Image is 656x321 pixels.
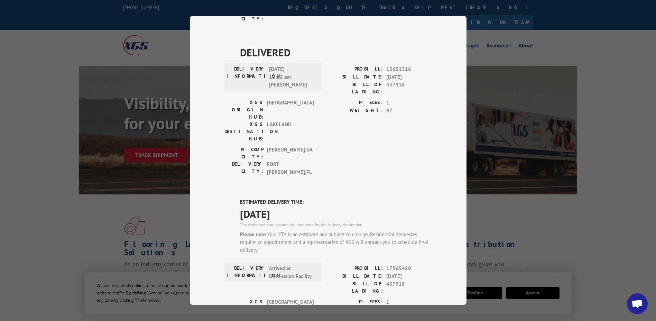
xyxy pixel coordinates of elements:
[240,231,432,254] div: Your ETA is an estimate and subject to change. Residential deliveries require an appointment and ...
[328,99,383,107] label: PIECES:
[386,99,432,107] span: 1
[267,121,314,143] span: LAKELAND
[267,160,314,176] span: FORT [PERSON_NAME] , FL
[227,265,266,280] label: DELIVERY INFORMATION:
[240,231,267,238] strong: Please note:
[328,73,383,81] label: BILL DATE:
[224,146,264,160] label: PICKUP CITY:
[267,298,314,320] span: [GEOGRAPHIC_DATA]
[328,107,383,115] label: WEIGHT:
[240,222,432,228] div: The estimated time is using the time zone for the delivery destination.
[386,65,432,73] span: 13651316
[386,280,432,295] span: 437918
[224,298,264,320] label: XGS ORIGIN HUB:
[240,45,432,60] span: DELIVERED
[224,99,264,121] label: XGS ORIGIN HUB:
[386,107,432,115] span: 97
[224,121,264,143] label: XGS DESTINATION HUB:
[328,280,383,295] label: BILL OF LADING:
[227,65,266,89] label: DELIVERY INFORMATION:
[627,293,648,314] a: Open chat
[386,73,432,81] span: [DATE]
[328,81,383,95] label: BILL OF LADING:
[267,99,314,121] span: [GEOGRAPHIC_DATA]
[269,265,316,280] span: Arrived at Destination Facility
[386,265,432,273] span: 17565480
[240,206,432,222] span: [DATE]
[224,160,264,176] label: DELIVERY CITY:
[328,265,383,273] label: PROBILL:
[328,65,383,73] label: PROBILL:
[386,81,432,95] span: 437918
[267,146,314,160] span: [PERSON_NAME] , GA
[269,65,316,89] span: [DATE] 10:22 am [PERSON_NAME]
[386,273,432,281] span: [DATE]
[328,273,383,281] label: BILL DATE:
[328,298,383,306] label: PIECES:
[240,198,432,206] label: ESTIMATED DELIVERY TIME:
[386,298,432,306] span: 1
